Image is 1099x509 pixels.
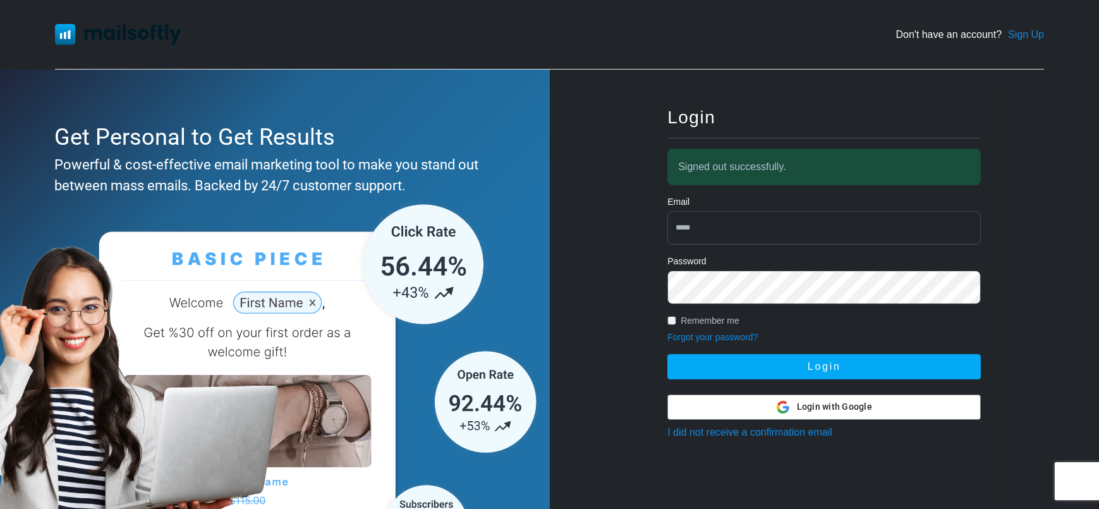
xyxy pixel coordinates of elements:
label: Password [667,255,706,268]
button: Login with Google [667,395,981,420]
button: Login [667,354,981,379]
label: Email [667,195,689,209]
div: Signed out successfully. [667,149,981,185]
div: Get Personal to Get Results [54,120,489,154]
label: Remember me [681,314,739,328]
a: I did not receive a confirmation email [667,427,832,438]
span: Login with Google [797,400,872,414]
a: Forgot your password? [667,332,758,342]
div: Don't have an account? [896,27,1045,42]
div: Powerful & cost-effective email marketing tool to make you stand out between mass emails. Backed ... [54,154,489,196]
span: Login [667,107,715,127]
img: Mailsoftly [55,24,181,44]
a: Sign Up [1008,27,1044,42]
